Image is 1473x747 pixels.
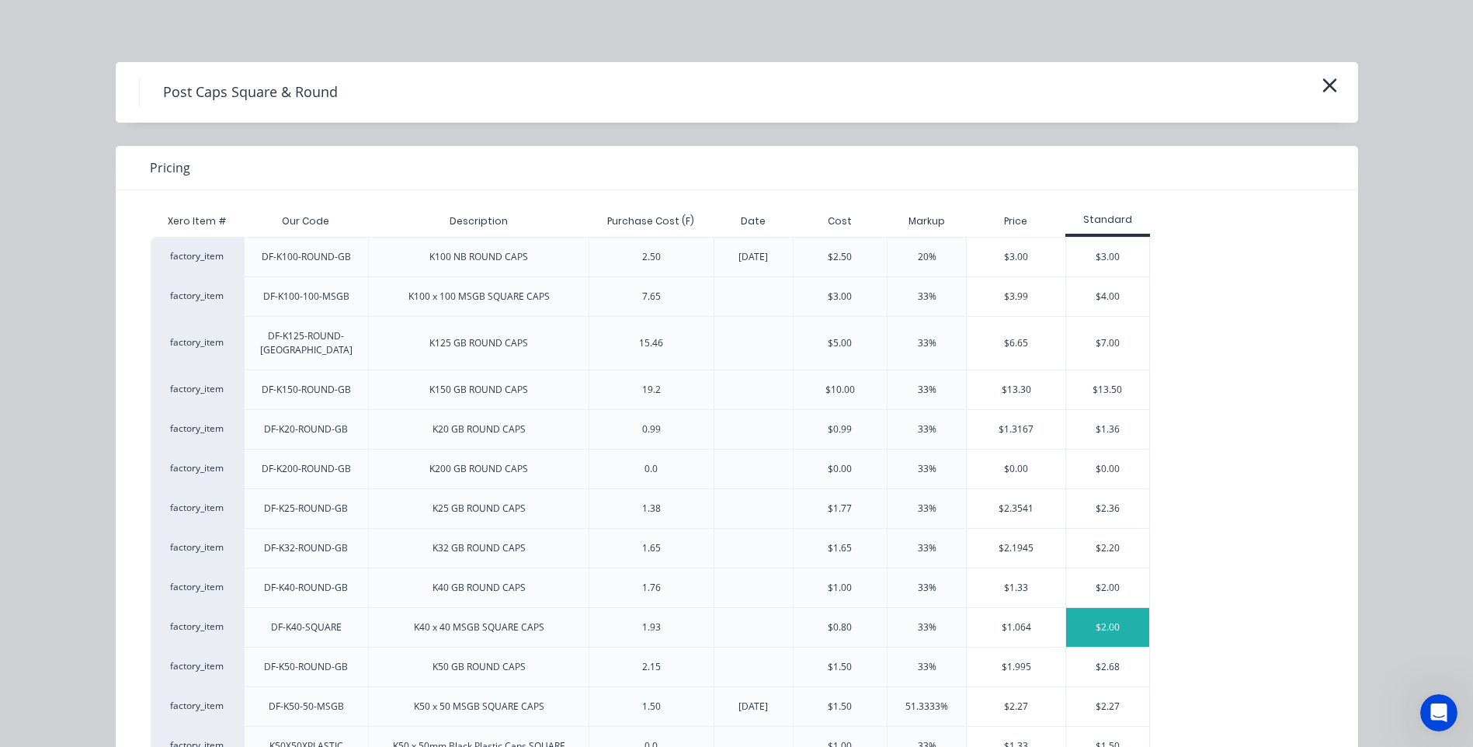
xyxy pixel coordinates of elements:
div: DF-K50-ROUND-GB [264,660,348,674]
div: DF-K32-ROUND-GB [264,541,348,555]
div: DF-K40-SQUARE [271,620,342,634]
div: Cost [793,206,888,237]
div: $13.30 [967,370,1065,409]
div: 15.46 [639,336,663,350]
span: Pricing [150,158,190,177]
div: 2.15 [642,660,661,674]
div: $7.00 [1066,317,1149,370]
iframe: Intercom live chat [1420,694,1457,731]
div: $2.1945 [967,529,1065,568]
div: factory_item [151,276,244,316]
div: K40 x 40 MSGB SQUARE CAPS [414,620,544,634]
div: Description [437,202,520,241]
div: 33% [918,462,936,476]
div: 33% [918,541,936,555]
div: $13.50 [1066,370,1149,409]
div: $3.00 [967,238,1065,276]
div: DF-K100-ROUND-GB [262,250,351,264]
div: $2.27 [967,687,1065,726]
div: DF-K150-ROUND-GB [262,383,351,397]
div: factory_item [151,686,244,726]
div: $2.27 [1066,687,1149,726]
div: 2.50 [642,250,661,264]
div: $2.00 [1066,608,1149,647]
div: DF-K50-50-MSGB [269,700,344,714]
div: 0.0 [644,462,658,476]
div: $2.20 [1066,529,1149,568]
div: $0.80 [828,620,852,634]
div: $1.50 [828,700,852,714]
div: Markup [887,206,966,237]
div: Our Code [269,202,342,241]
div: $1.50 [828,660,852,674]
div: DF-K25-ROUND-GB [264,502,348,516]
div: $1.00 [828,581,852,595]
div: 0.99 [642,422,661,436]
div: 1.65 [642,541,661,555]
div: Date [728,202,778,241]
div: $3.00 [1066,238,1149,276]
div: K20 GB ROUND CAPS [433,422,526,436]
div: $3.99 [967,277,1065,316]
div: [DATE] [738,700,768,714]
div: factory_item [151,488,244,528]
div: $2.50 [828,250,852,264]
div: $2.36 [1066,489,1149,528]
div: $4.00 [1066,277,1149,316]
div: $1.77 [828,502,852,516]
div: 33% [918,383,936,397]
div: K100 x 100 MSGB SQUARE CAPS [408,290,550,304]
div: $3.00 [828,290,852,304]
div: $1.995 [967,648,1065,686]
div: 7.65 [642,290,661,304]
div: 33% [918,581,936,595]
div: factory_item [151,237,244,276]
div: Standard [1065,213,1150,227]
div: $0.00 [828,462,852,476]
div: 33% [918,422,936,436]
div: 19.2 [642,383,661,397]
div: 33% [918,290,936,304]
div: K25 GB ROUND CAPS [433,502,526,516]
div: $6.65 [967,317,1065,370]
div: K150 GB ROUND CAPS [429,383,528,397]
div: K50 GB ROUND CAPS [433,660,526,674]
div: DF-K20-ROUND-GB [264,422,348,436]
div: K50 x 50 MSGB SQUARE CAPS [414,700,544,714]
div: $2.00 [1066,568,1149,607]
div: $0.00 [967,450,1065,488]
div: DF-K125-ROUND-[GEOGRAPHIC_DATA] [257,329,356,357]
div: 33% [918,502,936,516]
div: 1.93 [642,620,661,634]
div: factory_item [151,409,244,449]
div: factory_item [151,647,244,686]
div: DF-K40-ROUND-GB [264,581,348,595]
div: 51.3333% [905,700,948,714]
div: K125 GB ROUND CAPS [429,336,528,350]
div: $1.33 [967,568,1065,607]
div: factory_item [151,316,244,370]
div: 1.38 [642,502,661,516]
h4: Post Caps Square & Round [139,78,361,107]
div: DF-K200-ROUND-GB [262,462,351,476]
div: Xero Item # [151,206,244,237]
div: 33% [918,336,936,350]
div: $1.064 [967,608,1065,647]
div: Price [966,206,1065,237]
div: $2.3541 [967,489,1065,528]
div: K40 GB ROUND CAPS [433,581,526,595]
div: $0.99 [828,422,852,436]
div: 1.76 [642,581,661,595]
div: factory_item [151,607,244,647]
div: K200 GB ROUND CAPS [429,462,528,476]
div: K100 NB ROUND CAPS [429,250,528,264]
div: factory_item [151,449,244,488]
div: [DATE] [738,250,768,264]
div: $0.00 [1066,450,1149,488]
div: factory_item [151,568,244,607]
div: 20% [918,250,936,264]
div: factory_item [151,528,244,568]
div: K32 GB ROUND CAPS [433,541,526,555]
div: factory_item [151,370,244,409]
div: DF-K100-100-MSGB [263,290,349,304]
